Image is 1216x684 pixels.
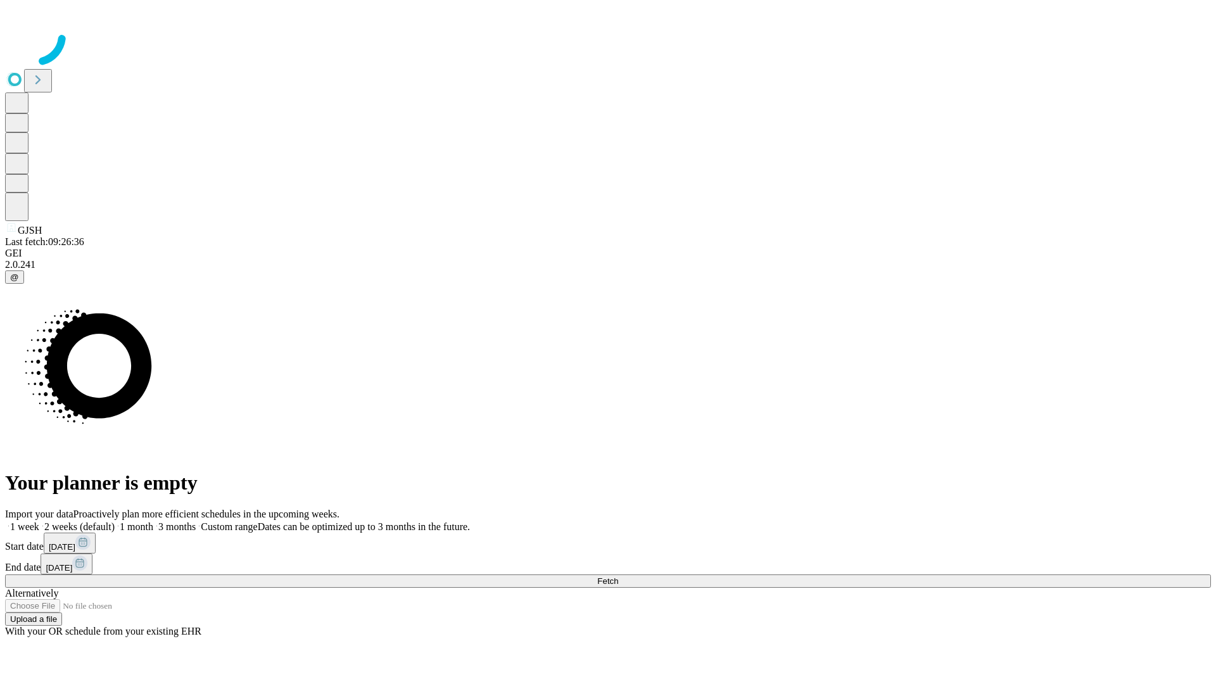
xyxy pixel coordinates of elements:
[597,576,618,586] span: Fetch
[5,554,1211,574] div: End date
[44,533,96,554] button: [DATE]
[44,521,115,532] span: 2 weeks (default)
[5,574,1211,588] button: Fetch
[5,471,1211,495] h1: Your planner is empty
[5,236,84,247] span: Last fetch: 09:26:36
[18,225,42,236] span: GJSH
[158,521,196,532] span: 3 months
[5,626,201,636] span: With your OR schedule from your existing EHR
[5,533,1211,554] div: Start date
[5,509,73,519] span: Import your data
[258,521,470,532] span: Dates can be optimized up to 3 months in the future.
[46,563,72,573] span: [DATE]
[5,248,1211,259] div: GEI
[201,521,257,532] span: Custom range
[5,270,24,284] button: @
[5,588,58,598] span: Alternatively
[5,612,62,626] button: Upload a file
[41,554,92,574] button: [DATE]
[10,272,19,282] span: @
[120,521,153,532] span: 1 month
[5,259,1211,270] div: 2.0.241
[10,521,39,532] span: 1 week
[73,509,339,519] span: Proactively plan more efficient schedules in the upcoming weeks.
[49,542,75,552] span: [DATE]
